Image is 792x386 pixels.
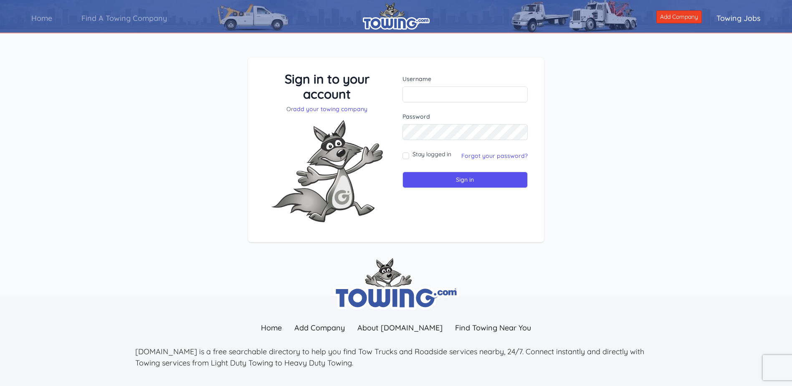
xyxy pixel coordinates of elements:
label: Stay logged in [412,150,451,158]
a: Towing Jobs [702,6,775,30]
a: Add Company [288,319,351,337]
a: Forgot your password? [461,152,528,160]
a: About [DOMAIN_NAME] [351,319,449,337]
p: [DOMAIN_NAME] is a free searchable directory to help you find Tow Trucks and Roadside services ne... [135,346,657,368]
img: Fox-Excited.png [264,113,390,229]
p: Or [264,105,390,113]
a: Home [255,319,288,337]
a: add your towing company [293,105,367,113]
a: Find Towing Near You [449,319,537,337]
img: logo.png [363,2,430,30]
img: towing [334,258,459,310]
a: Home [17,6,67,30]
input: Sign in [402,172,528,188]
label: Password [402,112,528,121]
a: Add Company [656,10,702,23]
a: Find A Towing Company [67,6,182,30]
h3: Sign in to your account [264,71,390,102]
label: Username [402,75,528,83]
